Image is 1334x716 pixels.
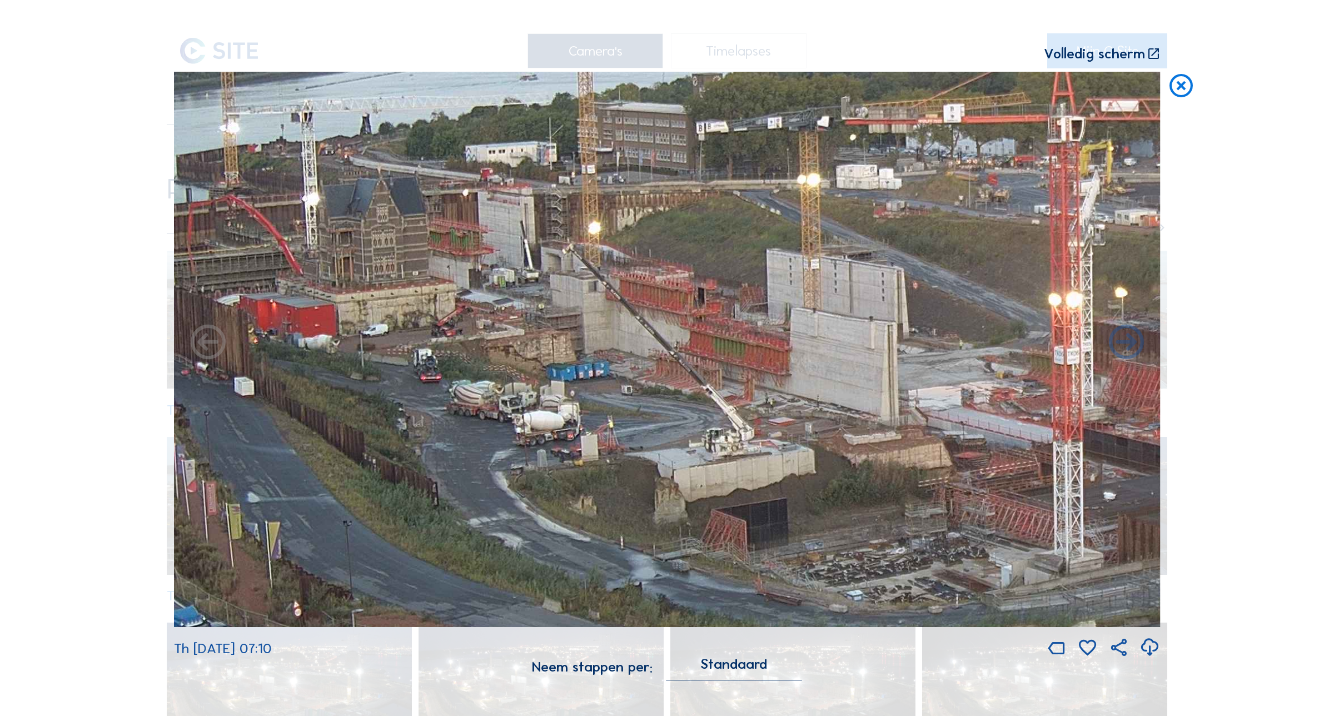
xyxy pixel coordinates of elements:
i: Back [1106,322,1147,364]
div: Standaard [700,659,767,669]
span: Th [DATE] 07:10 [174,640,272,657]
i: Forward [187,322,229,364]
div: Neem stappen per: [532,660,653,674]
div: Standaard [666,659,802,680]
img: Image [174,72,1161,626]
div: Volledig scherm [1044,47,1145,61]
